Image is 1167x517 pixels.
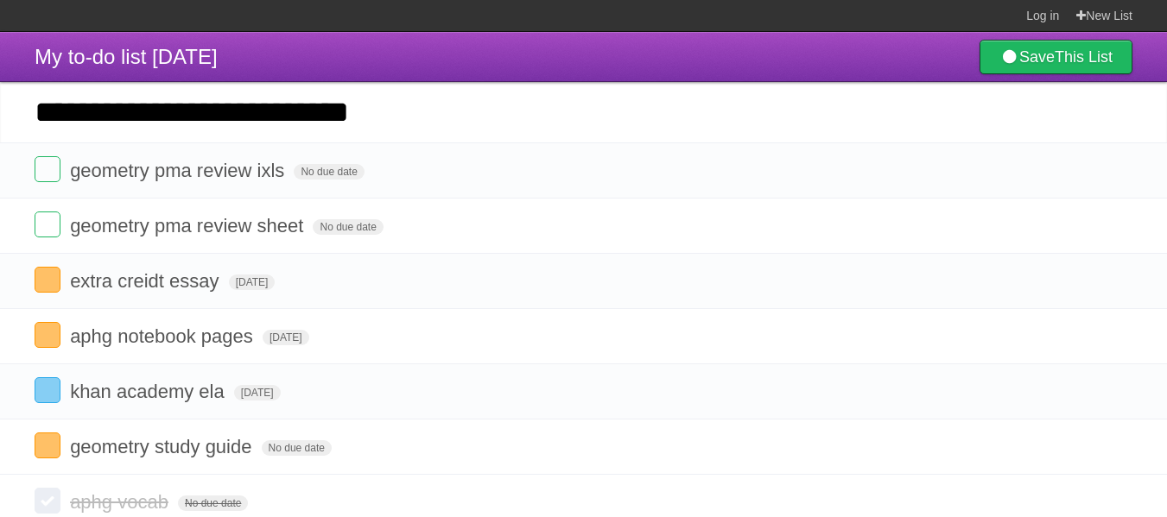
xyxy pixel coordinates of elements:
span: No due date [178,495,248,511]
label: Done [35,322,60,348]
label: Done [35,267,60,293]
span: geometry pma review ixls [70,160,289,181]
b: This List [1055,48,1113,66]
span: geometry study guide [70,436,256,457]
span: extra creidt essay [70,270,223,292]
span: aphg notebook pages [70,325,257,347]
label: Done [35,156,60,182]
span: khan academy ela [70,381,229,402]
label: Done [35,432,60,458]
label: Done [35,488,60,514]
label: Done [35,377,60,403]
span: geometry pma review sheet [70,215,308,236]
span: No due date [294,164,364,180]
span: No due date [313,219,383,235]
span: My to-do list [DATE] [35,45,218,68]
span: [DATE] [263,330,309,345]
span: [DATE] [234,385,281,400]
a: SaveThis List [980,40,1132,74]
span: [DATE] [229,274,276,290]
span: No due date [262,440,332,456]
span: aphg vocab [70,491,173,513]
label: Done [35,211,60,237]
